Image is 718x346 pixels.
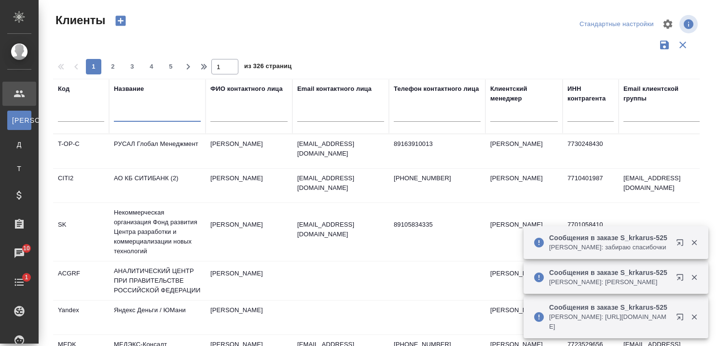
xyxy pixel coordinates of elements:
[109,134,206,168] td: РУСАЛ Глобал Менеджмент
[394,173,481,183] p: [PHONE_NUMBER]
[549,233,670,243] p: Сообщения в заказе S_krkarus-525
[485,215,563,249] td: [PERSON_NAME]
[7,159,31,178] a: Т
[563,169,619,202] td: 7710401987
[670,268,693,291] button: Открыть в новой вкладке
[490,84,558,103] div: Клиентский менеджер
[297,139,384,159] p: [EMAIL_ADDRESS][DOMAIN_NAME]
[12,164,27,173] span: Т
[394,84,479,94] div: Телефон контактного лица
[109,203,206,261] td: Некоммерческая организация Фонд развития Центра разработки и коммерциализации новых технологий
[53,13,105,28] span: Клиенты
[19,273,34,282] span: 1
[109,301,206,334] td: Яндекс Деньги / ЮМани
[670,307,693,331] button: Открыть в новой вкладке
[244,60,291,74] span: из 326 страниц
[124,62,140,72] span: 3
[53,134,109,168] td: T-OP-C
[485,301,563,334] td: [PERSON_NAME]
[485,264,563,298] td: [PERSON_NAME]
[297,173,384,193] p: [EMAIL_ADDRESS][DOMAIN_NAME]
[109,13,132,29] button: Создать
[656,13,679,36] span: Настроить таблицу
[206,215,292,249] td: [PERSON_NAME]
[163,62,179,72] span: 5
[670,233,693,256] button: Открыть в новой вкладке
[210,84,283,94] div: ФИО контактного лица
[124,59,140,74] button: 3
[114,84,144,94] div: Название
[144,62,159,72] span: 4
[53,264,109,298] td: ACGRF
[2,270,36,294] a: 1
[53,169,109,202] td: CITI2
[485,134,563,168] td: [PERSON_NAME]
[655,36,674,54] button: Сохранить фильтры
[394,220,481,230] p: 89105834335
[679,15,700,33] span: Посмотреть информацию
[549,268,670,277] p: Сообщения в заказе S_krkarus-525
[7,135,31,154] a: Д
[7,111,31,130] a: [PERSON_NAME]
[549,303,670,312] p: Сообщения в заказе S_krkarus-525
[619,169,705,202] td: [EMAIL_ADDRESS][DOMAIN_NAME]
[563,134,619,168] td: 7730248430
[53,301,109,334] td: Yandex
[297,84,372,94] div: Email контактного лица
[144,59,159,74] button: 4
[684,313,704,321] button: Закрыть
[58,84,69,94] div: Код
[674,36,692,54] button: Сбросить фильтры
[297,220,384,239] p: [EMAIL_ADDRESS][DOMAIN_NAME]
[206,134,292,168] td: [PERSON_NAME]
[549,277,670,287] p: [PERSON_NAME]: [PERSON_NAME]
[684,238,704,247] button: Закрыть
[53,215,109,249] td: SK
[394,139,481,149] p: 89163910013
[12,115,27,125] span: [PERSON_NAME]
[485,169,563,202] td: [PERSON_NAME]
[549,312,670,332] p: [PERSON_NAME]: [URL][DOMAIN_NAME]
[2,241,36,265] a: 10
[549,243,670,252] p: [PERSON_NAME]: забираю спасибочки
[206,264,292,298] td: [PERSON_NAME]
[105,59,121,74] button: 2
[17,244,36,253] span: 10
[163,59,179,74] button: 5
[12,140,27,149] span: Д
[109,261,206,300] td: АНАЛИТИЧЕСКИЙ ЦЕНТР ПРИ ПРАВИТЕЛЬСТВЕ РОССИЙСКОЙ ФЕДЕРАЦИИ
[109,169,206,202] td: АО КБ СИТИБАНК (2)
[206,169,292,202] td: [PERSON_NAME]
[567,84,614,103] div: ИНН контрагента
[684,273,704,282] button: Закрыть
[577,17,656,32] div: split button
[105,62,121,72] span: 2
[206,301,292,334] td: [PERSON_NAME]
[563,215,619,249] td: 7701058410
[623,84,701,103] div: Email клиентской группы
